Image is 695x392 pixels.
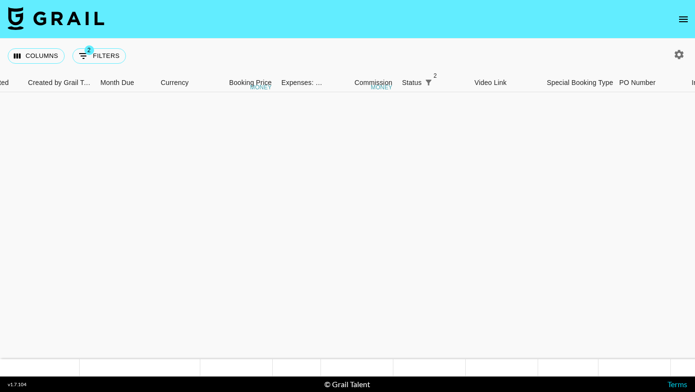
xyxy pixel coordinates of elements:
div: PO Number [619,73,655,92]
div: Month Due [96,73,156,92]
div: Currency [156,73,204,92]
img: Grail Talent [8,7,104,30]
div: Video Link [474,73,507,92]
div: Expenses: Remove Commission? [281,73,323,92]
div: 2 active filters [422,76,435,89]
div: Booking Price [229,73,272,92]
div: PO Number [614,73,687,92]
div: Special Booking Type [542,73,614,92]
div: Created by Grail Team [23,73,96,92]
div: Video Link [470,73,542,92]
div: © Grail Talent [324,379,370,389]
div: v 1.7.104 [8,381,27,388]
span: 2 [431,71,440,81]
div: Status [397,73,470,92]
div: money [250,84,272,90]
div: Expenses: Remove Commission? [277,73,325,92]
div: Status [402,73,422,92]
div: Created by Grail Team [28,73,94,92]
div: Special Booking Type [547,73,613,92]
a: Terms [667,379,687,389]
button: open drawer [674,10,693,29]
div: money [371,84,392,90]
div: Commission [354,73,392,92]
button: Show filters [422,76,435,89]
button: Show filters [72,48,126,64]
div: Currency [161,73,189,92]
div: Month Due [100,73,134,92]
button: Select columns [8,48,65,64]
button: Sort [435,76,449,89]
span: 2 [84,45,94,55]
